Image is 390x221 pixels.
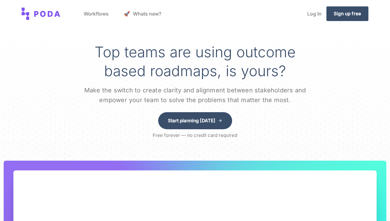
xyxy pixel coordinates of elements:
p: Make the switch to create clarity and alignment between stakeholders and empower your team to sol... [73,85,317,105]
a: Log In [302,2,326,25]
img: Poda: Opportunity solution trees [22,8,61,20]
a: Workflows [79,2,113,25]
p: Free forever — no credit card required [153,132,237,139]
span: launch [124,9,132,19]
span: Top teams are using outcome based roadmaps, is yours? [95,43,296,80]
a: Start planning [DATE] [158,112,232,129]
a: launch Whats new? [119,2,166,25]
a: Sign up free [326,6,368,21]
